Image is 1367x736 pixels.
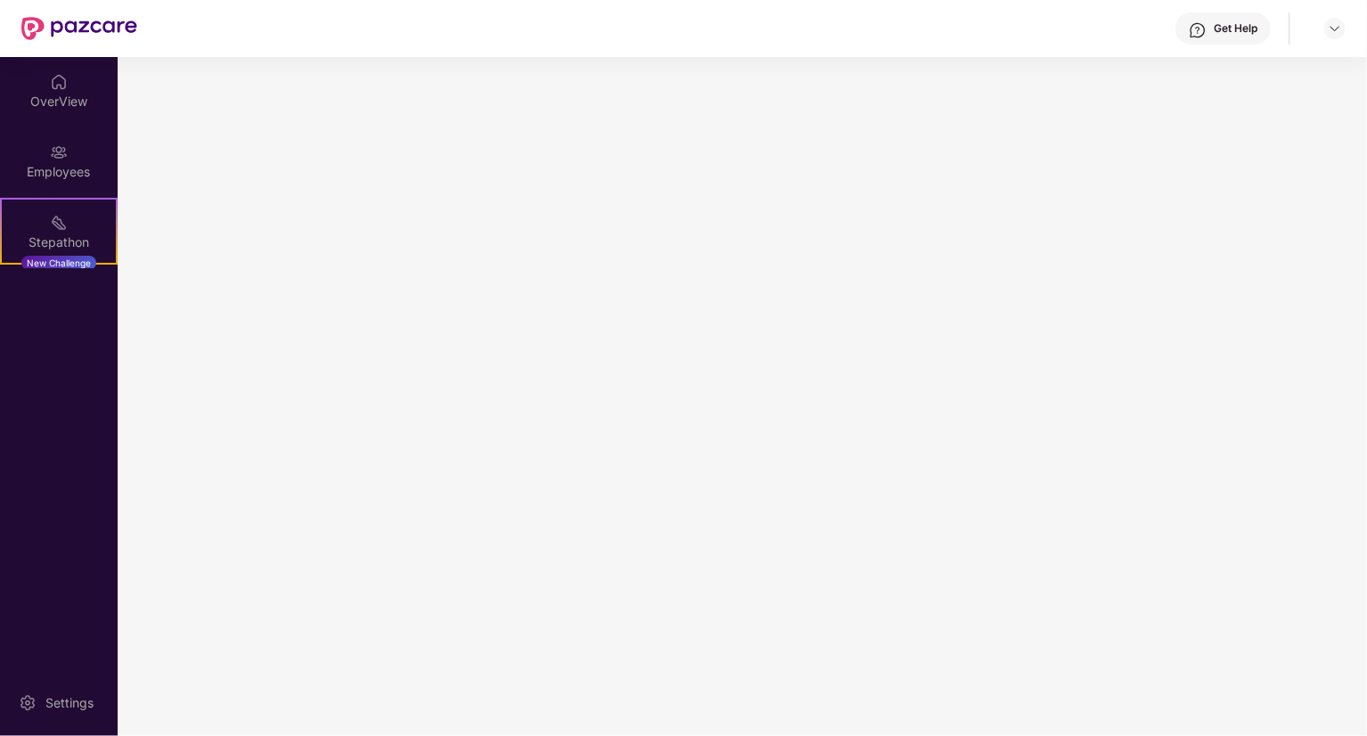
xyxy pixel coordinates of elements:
[50,214,68,232] img: svg+xml;base64,PHN2ZyB4bWxucz0iaHR0cDovL3d3dy53My5vcmcvMjAwMC9zdmciIHdpZHRoPSIyMSIgaGVpZ2h0PSIyMC...
[1189,21,1207,39] img: svg+xml;base64,PHN2ZyBpZD0iSGVscC0zMngzMiIgeG1sbnM9Imh0dHA6Ly93d3cudzMub3JnLzIwMDAvc3ZnIiB3aWR0aD...
[2,233,116,251] div: Stepathon
[19,694,37,712] img: svg+xml;base64,PHN2ZyBpZD0iU2V0dGluZy0yMHgyMCIgeG1sbnM9Imh0dHA6Ly93d3cudzMub3JnLzIwMDAvc3ZnIiB3aW...
[50,143,68,161] img: svg+xml;base64,PHN2ZyBpZD0iRW1wbG95ZWVzIiB4bWxucz0iaHR0cDovL3d3dy53My5vcmcvMjAwMC9zdmciIHdpZHRoPS...
[50,73,68,91] img: svg+xml;base64,PHN2ZyBpZD0iSG9tZSIgeG1sbnM9Imh0dHA6Ly93d3cudzMub3JnLzIwMDAvc3ZnIiB3aWR0aD0iMjAiIG...
[40,694,99,712] div: Settings
[1214,21,1257,36] div: Get Help
[21,17,137,40] img: New Pazcare Logo
[1328,21,1342,36] img: svg+xml;base64,PHN2ZyBpZD0iRHJvcGRvd24tMzJ4MzIiIHhtbG5zPSJodHRwOi8vd3d3LnczLm9yZy8yMDAwL3N2ZyIgd2...
[21,256,96,270] div: New Challenge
